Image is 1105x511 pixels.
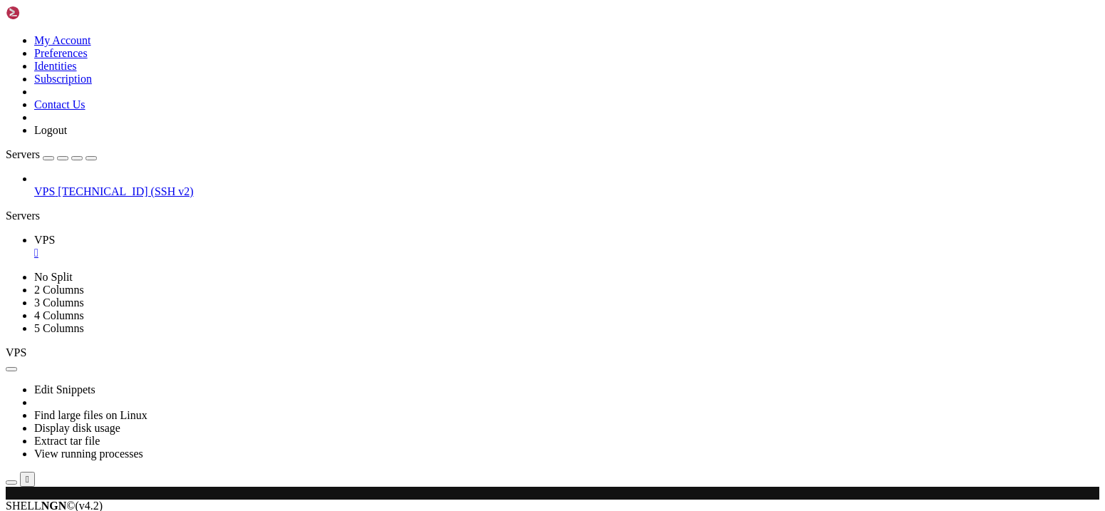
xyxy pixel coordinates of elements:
a: Display disk usage [34,422,120,434]
a: Extract tar file [34,435,100,447]
a: VPS [TECHNICAL_ID] (SSH v2) [34,185,1099,198]
img: Shellngn [6,6,88,20]
span: [TECHNICAL_ID] (SSH v2) [58,185,193,197]
a: VPS [34,234,1099,259]
a: Identities [34,60,77,72]
a: View running processes [34,448,143,460]
a: Edit Snippets [34,383,95,396]
a: 2 Columns [34,284,84,296]
a: My Account [34,34,91,46]
span: VPS [34,185,55,197]
span: Servers [6,148,40,160]
span: VPS [34,234,55,246]
a: No Split [34,271,73,283]
a: 4 Columns [34,309,84,321]
a: 3 Columns [34,296,84,309]
a: Find large files on Linux [34,409,147,421]
a: Logout [34,124,67,136]
a: 5 Columns [34,322,84,334]
a: Preferences [34,47,88,59]
a: Servers [6,148,97,160]
button:  [20,472,35,487]
span: VPS [6,346,26,358]
div:  [26,474,29,485]
a:  [34,247,1099,259]
a: Subscription [34,73,92,85]
a: Contact Us [34,98,85,110]
li: VPS [TECHNICAL_ID] (SSH v2) [34,172,1099,198]
div: Servers [6,210,1099,222]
